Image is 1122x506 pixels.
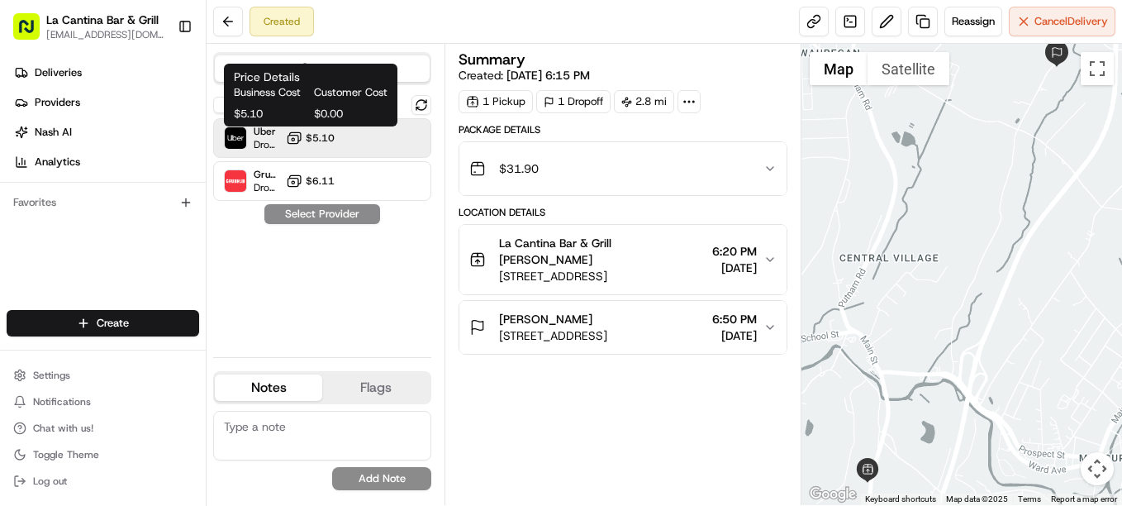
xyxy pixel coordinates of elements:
[116,383,200,396] a: Powered byPylon
[133,256,167,270] span: [DATE]
[712,311,757,327] span: 6:50 PM
[254,168,279,181] span: Grubhub
[506,68,590,83] span: [DATE] 6:15 PM
[17,371,30,384] div: 📗
[225,127,246,149] img: Uber
[215,375,322,401] button: Notes
[306,131,335,145] span: $5.10
[459,206,787,219] div: Location Details
[7,443,199,466] button: Toggle Theme
[7,390,199,413] button: Notifications
[499,235,706,268] span: La Cantina Bar & Grill [PERSON_NAME]
[459,123,787,136] div: Package Details
[306,174,335,188] span: $6.11
[806,484,860,505] img: Google
[17,17,50,50] img: Nash
[1081,452,1114,485] button: Map camera controls
[254,138,279,151] span: Dropoff ETA 24 minutes
[35,65,82,80] span: Deliveries
[7,89,206,116] a: Providers
[215,55,430,82] button: Quotes
[952,14,995,29] span: Reassign
[712,327,757,344] span: [DATE]
[868,52,949,85] button: Show satellite imagery
[17,241,43,267] img: Regen Pajulas
[1009,7,1115,36] button: CancelDelivery
[254,125,279,138] span: Uber
[17,285,43,312] img: Masood Aslam
[256,212,301,232] button: See all
[712,243,757,260] span: 6:20 PM
[286,130,335,146] button: $5.10
[33,369,70,382] span: Settings
[51,256,121,270] span: Regen Pajulas
[314,107,387,122] span: $0.00
[7,310,199,337] button: Create
[7,149,206,175] a: Analytics
[1051,494,1117,504] a: Report a map error
[944,7,1002,36] button: Reassign
[35,125,72,140] span: Nash AI
[806,484,860,505] a: Open this area in Google Maps (opens a new window)
[33,448,99,461] span: Toggle Theme
[459,301,787,354] button: [PERSON_NAME][STREET_ADDRESS]6:50 PM[DATE]
[35,155,80,169] span: Analytics
[7,60,206,86] a: Deliveries
[17,66,301,93] p: Welcome 👋
[712,260,757,276] span: [DATE]
[133,363,272,393] a: 💻API Documentation
[46,28,164,41] button: [EMAIL_ADDRESS][DOMAIN_NAME]
[314,85,387,100] span: Customer Cost
[35,158,64,188] img: 9188753566659_6852d8bf1fb38e338040_72.png
[234,85,307,100] span: Business Cost
[499,311,592,327] span: [PERSON_NAME]
[499,160,539,177] span: $31.90
[7,470,199,493] button: Log out
[74,174,227,188] div: We're available if you need us!
[7,189,199,216] div: Favorites
[810,52,868,85] button: Show street map
[7,7,171,46] button: La Cantina Bar & Grill[EMAIL_ADDRESS][DOMAIN_NAME]
[7,417,199,440] button: Chat with us!
[459,142,787,195] button: $31.90
[33,302,46,315] img: 1736555255976-a54dd68f-1ca7-489b-9aae-adbdc363a1c4
[10,363,133,393] a: 📗Knowledge Base
[35,95,80,110] span: Providers
[156,370,265,386] span: API Documentation
[146,301,180,314] span: [DATE]
[33,257,46,270] img: 1736555255976-a54dd68f-1ca7-489b-9aae-adbdc363a1c4
[164,384,200,396] span: Pylon
[33,422,93,435] span: Chat with us!
[124,256,130,270] span: •
[946,494,1008,504] span: Map data ©2025
[1018,494,1041,504] a: Terms (opens in new tab)
[499,268,706,284] span: [STREET_ADDRESS]
[33,395,91,408] span: Notifications
[536,90,611,113] div: 1 Dropoff
[7,364,199,387] button: Settings
[1081,52,1114,85] button: Toggle fullscreen view
[281,163,301,183] button: Start new chat
[140,371,153,384] div: 💻
[17,158,46,188] img: 1736555255976-a54dd68f-1ca7-489b-9aae-adbdc363a1c4
[137,301,143,314] span: •
[33,475,67,488] span: Log out
[286,173,335,189] button: $6.11
[17,215,111,228] div: Past conversations
[7,119,206,146] a: Nash AI
[33,370,126,386] span: Knowledge Base
[254,181,279,194] span: Dropoff ETA 21 minutes
[499,327,607,344] span: [STREET_ADDRESS]
[97,316,129,331] span: Create
[322,375,430,401] button: Flags
[46,12,159,28] button: La Cantina Bar & Grill
[459,90,533,113] div: 1 Pickup
[74,158,271,174] div: Start new chat
[865,494,936,505] button: Keyboard shortcuts
[43,107,273,124] input: Clear
[459,67,590,84] span: Created:
[234,107,307,122] span: $5.10
[614,90,674,113] div: 2.8 mi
